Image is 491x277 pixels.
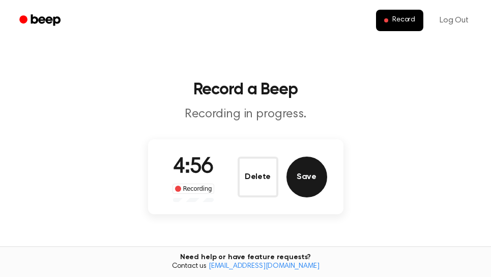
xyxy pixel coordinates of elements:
[173,157,214,178] span: 4:56
[376,10,423,31] button: Record
[6,262,485,271] span: Contact us
[392,16,415,25] span: Record
[429,8,479,33] a: Log Out
[172,184,215,194] div: Recording
[50,106,441,123] p: Recording in progress.
[286,157,327,197] button: Save Audio Record
[12,11,70,31] a: Beep
[12,82,479,98] h1: Record a Beep
[209,263,320,270] a: [EMAIL_ADDRESS][DOMAIN_NAME]
[238,157,278,197] button: Delete Audio Record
